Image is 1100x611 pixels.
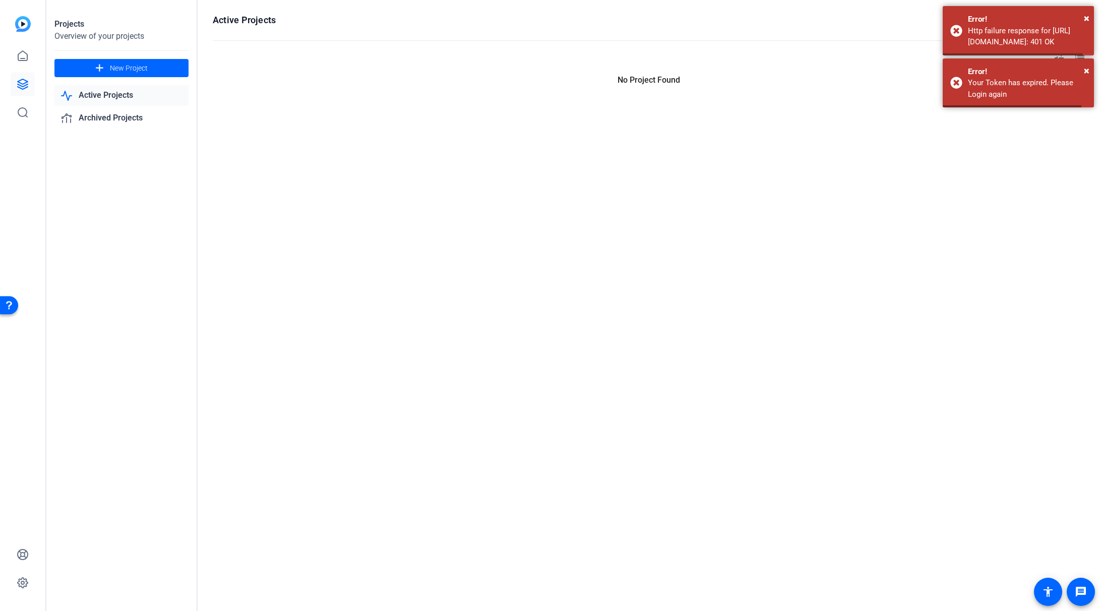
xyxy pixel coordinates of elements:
div: Your Token has expired. Please Login again [968,77,1086,100]
a: Active Projects [54,85,189,106]
mat-icon: message [1075,586,1087,598]
button: New Project [54,59,189,77]
button: Close [1084,63,1089,78]
p: No Project Found [213,74,1085,86]
div: Error! [968,66,1086,78]
div: Http failure response for https://capture.openreel.com/api/filters/project: 401 OK [968,25,1086,48]
div: Error! [968,14,1086,25]
span: New Project [110,63,148,74]
mat-icon: accessibility [1042,586,1054,598]
button: Close [1084,11,1089,26]
div: Overview of your projects [54,30,189,42]
img: blue-gradient.svg [15,16,31,32]
span: × [1084,65,1089,77]
div: Projects [54,18,189,30]
mat-icon: add [93,62,106,75]
h1: Active Projects [213,14,276,26]
a: Archived Projects [54,108,189,129]
span: × [1084,12,1089,24]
